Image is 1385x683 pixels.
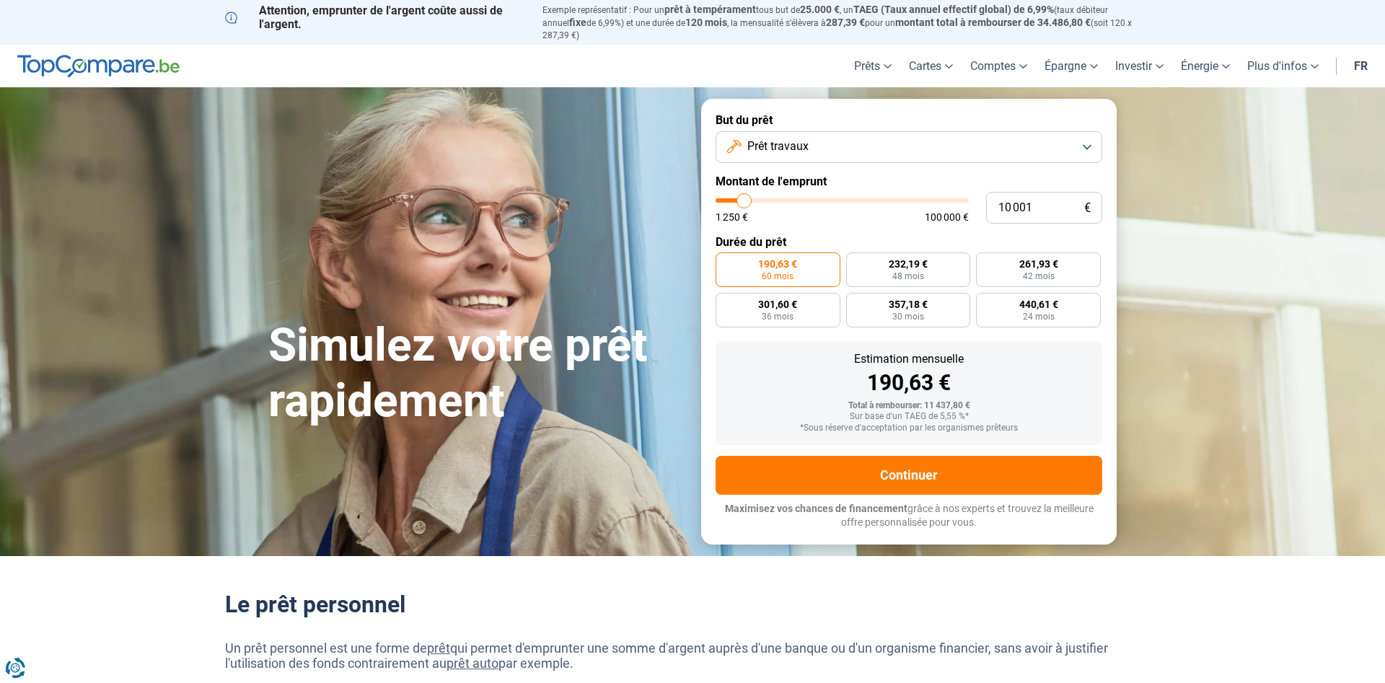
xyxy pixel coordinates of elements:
a: Prêts [845,45,900,87]
span: 287,39 € [826,17,865,28]
p: Un prêt personnel est une forme de qui permet d'emprunter une somme d'argent auprès d'une banque ... [225,640,1160,671]
span: 232,19 € [889,259,928,269]
div: *Sous réserve d'acceptation par les organismes prêteurs [727,423,1091,433]
span: 190,63 € [758,259,797,269]
span: 24 mois [1023,312,1055,321]
span: Maximisez vos chances de financement [725,503,907,514]
span: 30 mois [892,312,924,321]
div: 190,63 € [727,372,1091,394]
span: fixe [569,17,586,28]
span: 1 250 € [716,212,748,222]
h1: Simulez votre prêt rapidement [268,318,684,429]
span: 301,60 € [758,299,797,309]
a: Comptes [962,45,1036,87]
span: 25.000 € [800,4,840,15]
span: 100 000 € [925,212,969,222]
div: Estimation mensuelle [727,353,1091,365]
a: fr [1345,45,1376,87]
span: 42 mois [1023,272,1055,281]
div: Total à rembourser: 11 437,80 € [727,401,1091,411]
a: Énergie [1172,45,1239,87]
a: Cartes [900,45,962,87]
a: prêt [427,640,450,656]
p: grâce à nos experts et trouvez la meilleure offre personnalisée pour vous. [716,502,1102,530]
span: montant total à rembourser de 34.486,80 € [895,17,1091,28]
span: 48 mois [892,272,924,281]
a: Plus d'infos [1239,45,1327,87]
span: 261,93 € [1019,259,1058,269]
label: Durée du prêt [716,235,1102,249]
span: Prêt travaux [747,138,809,154]
a: Investir [1107,45,1172,87]
span: 36 mois [762,312,793,321]
a: prêt auto [447,656,498,671]
span: 440,61 € [1019,299,1058,309]
span: 120 mois [685,17,727,28]
span: TAEG (Taux annuel effectif global) de 6,99% [853,4,1054,15]
label: But du prêt [716,113,1102,127]
div: Sur base d'un TAEG de 5,55 %* [727,412,1091,422]
span: 357,18 € [889,299,928,309]
img: TopCompare [17,55,180,78]
h2: Le prêt personnel [225,591,1160,618]
label: Montant de l'emprunt [716,175,1102,188]
span: 60 mois [762,272,793,281]
span: prêt à tempérament [664,4,756,15]
button: Continuer [716,456,1102,495]
span: € [1084,202,1091,214]
p: Attention, emprunter de l'argent coûte aussi de l'argent. [225,4,525,31]
p: Exemple représentatif : Pour un tous but de , un (taux débiteur annuel de 6,99%) et une durée de ... [542,4,1160,41]
a: Épargne [1036,45,1107,87]
button: Prêt travaux [716,131,1102,163]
